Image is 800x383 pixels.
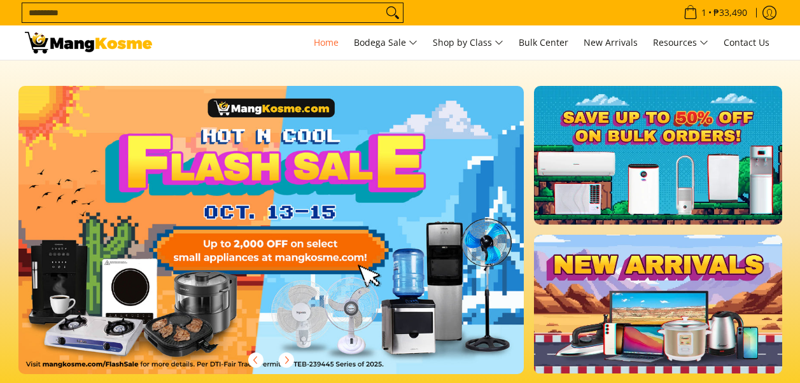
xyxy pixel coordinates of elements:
[433,35,503,51] span: Shop by Class
[314,36,339,48] span: Home
[577,25,644,60] a: New Arrivals
[354,35,418,51] span: Bodega Sale
[584,36,638,48] span: New Arrivals
[653,35,708,51] span: Resources
[272,346,300,374] button: Next
[717,25,776,60] a: Contact Us
[512,25,575,60] a: Bulk Center
[347,25,424,60] a: Bodega Sale
[242,346,270,374] button: Previous
[382,3,403,22] button: Search
[724,36,769,48] span: Contact Us
[165,25,776,60] nav: Main Menu
[712,8,749,17] span: ₱33,490
[680,6,751,20] span: •
[426,25,510,60] a: Shop by Class
[647,25,715,60] a: Resources
[25,32,152,53] img: Mang Kosme: Your Home Appliances Warehouse Sale Partner!
[699,8,708,17] span: 1
[307,25,345,60] a: Home
[519,36,568,48] span: Bulk Center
